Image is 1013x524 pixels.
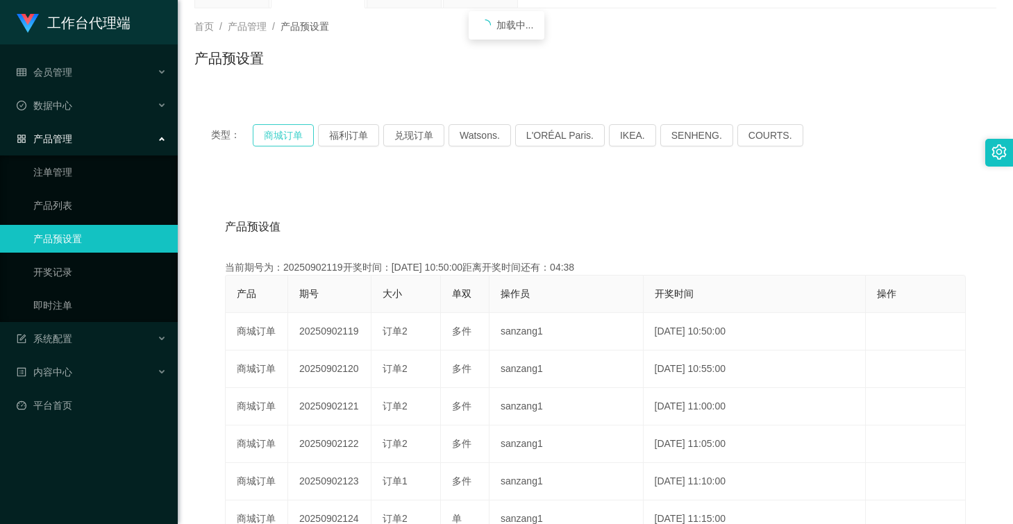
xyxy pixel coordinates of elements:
[17,14,39,33] img: logo.9652507e.png
[33,192,167,219] a: 产品列表
[225,219,281,235] span: 产品预设值
[237,288,256,299] span: 产品
[281,21,329,32] span: 产品预设置
[383,438,408,449] span: 订单2
[17,67,26,77] i: 图标: table
[383,363,408,374] span: 订单2
[489,463,644,500] td: sanzang1
[644,463,866,500] td: [DATE] 11:10:00
[877,288,896,299] span: 操作
[225,260,966,275] div: 当前期号为：20250902119开奖时间：[DATE] 10:50:00距离开奖时间还有：04:38
[452,475,471,487] span: 多件
[288,463,371,500] td: 20250902123
[383,326,408,337] span: 订单2
[318,124,379,146] button: 福利订单
[219,21,222,32] span: /
[288,313,371,350] td: 20250902119
[228,21,267,32] span: 产品管理
[272,21,275,32] span: /
[644,425,866,463] td: [DATE] 11:05:00
[383,513,408,524] span: 订单2
[383,475,408,487] span: 订单1
[17,333,72,344] span: 系统配置
[33,225,167,253] a: 产品预设置
[737,124,803,146] button: COURTS.
[449,124,511,146] button: Watsons.
[501,288,530,299] span: 操作员
[226,350,288,388] td: 商城订单
[17,334,26,344] i: 图标: form
[644,388,866,425] td: [DATE] 11:00:00
[288,388,371,425] td: 20250902121
[489,313,644,350] td: sanzang1
[17,67,72,78] span: 会员管理
[991,144,1007,160] i: 图标: setting
[452,513,462,524] span: 单
[194,48,264,69] h1: 产品预设置
[383,288,402,299] span: 大小
[253,124,314,146] button: 商城订单
[299,288,319,299] span: 期号
[489,350,644,388] td: sanzang1
[660,124,733,146] button: SENHENG.
[211,124,253,146] span: 类型：
[489,425,644,463] td: sanzang1
[288,350,371,388] td: 20250902120
[226,313,288,350] td: 商城订单
[17,367,26,377] i: 图标: profile
[496,19,534,31] span: 加载中...
[288,425,371,463] td: 20250902122
[452,400,471,412] span: 多件
[17,100,72,111] span: 数据中心
[383,400,408,412] span: 订单2
[489,388,644,425] td: sanzang1
[17,366,72,378] span: 内容中心
[452,326,471,337] span: 多件
[644,313,866,350] td: [DATE] 10:50:00
[17,134,26,144] i: 图标: appstore-o
[226,388,288,425] td: 商城订单
[17,391,167,419] a: 图标: dashboard平台首页
[452,363,471,374] span: 多件
[515,124,605,146] button: L'ORÉAL Paris.
[33,291,167,319] a: 即时注单
[383,124,444,146] button: 兑现订单
[609,124,656,146] button: IKEA.
[47,1,131,45] h1: 工作台代理端
[33,158,167,186] a: 注单管理
[655,288,694,299] span: 开奖时间
[480,19,491,31] i: icon: loading
[644,350,866,388] td: [DATE] 10:55:00
[17,101,26,110] i: 图标: check-circle-o
[452,438,471,449] span: 多件
[33,258,167,286] a: 开奖记录
[226,463,288,500] td: 商城订单
[17,133,72,144] span: 产品管理
[226,425,288,463] td: 商城订单
[17,17,131,28] a: 工作台代理端
[452,288,471,299] span: 单双
[194,21,214,32] span: 首页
